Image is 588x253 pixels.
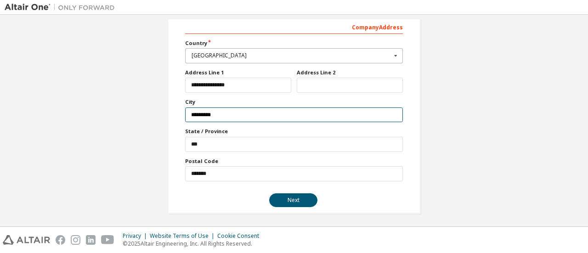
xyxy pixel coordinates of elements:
[269,193,317,207] button: Next
[56,235,65,245] img: facebook.svg
[217,232,265,240] div: Cookie Consent
[297,69,403,76] label: Address Line 2
[123,240,265,247] p: © 2025 Altair Engineering, Inc. All Rights Reserved.
[192,53,391,58] div: [GEOGRAPHIC_DATA]
[185,98,403,106] label: City
[185,39,403,47] label: Country
[5,3,119,12] img: Altair One
[150,232,217,240] div: Website Terms of Use
[3,235,50,245] img: altair_logo.svg
[185,19,403,34] div: Company Address
[123,232,150,240] div: Privacy
[86,235,96,245] img: linkedin.svg
[185,69,291,76] label: Address Line 1
[101,235,114,245] img: youtube.svg
[185,157,403,165] label: Postal Code
[185,128,403,135] label: State / Province
[71,235,80,245] img: instagram.svg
